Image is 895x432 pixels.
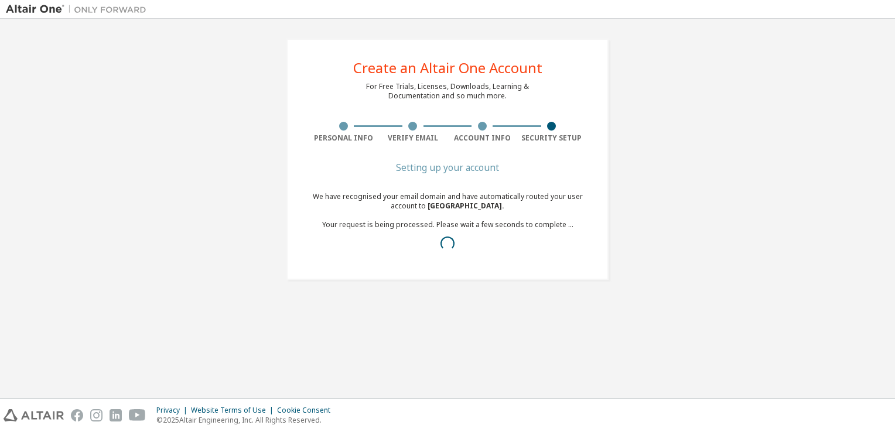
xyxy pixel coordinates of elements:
div: For Free Trials, Licenses, Downloads, Learning & Documentation and so much more. [366,82,529,101]
img: facebook.svg [71,409,83,421]
img: altair_logo.svg [4,409,64,421]
div: Verify Email [378,133,448,143]
div: Security Setup [517,133,587,143]
img: linkedin.svg [110,409,122,421]
div: Cookie Consent [277,406,337,415]
span: [GEOGRAPHIC_DATA] . [428,201,504,211]
div: Setting up your account [309,164,586,171]
div: Personal Info [309,133,378,143]
img: youtube.svg [129,409,146,421]
div: Create an Altair One Account [353,61,542,75]
div: We have recognised your email domain and have automatically routed your user account to Your requ... [309,192,586,258]
p: © 2025 Altair Engineering, Inc. All Rights Reserved. [156,415,337,425]
div: Privacy [156,406,191,415]
img: instagram.svg [90,409,103,421]
img: Altair One [6,4,152,15]
div: Account Info [448,133,517,143]
div: Website Terms of Use [191,406,277,415]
